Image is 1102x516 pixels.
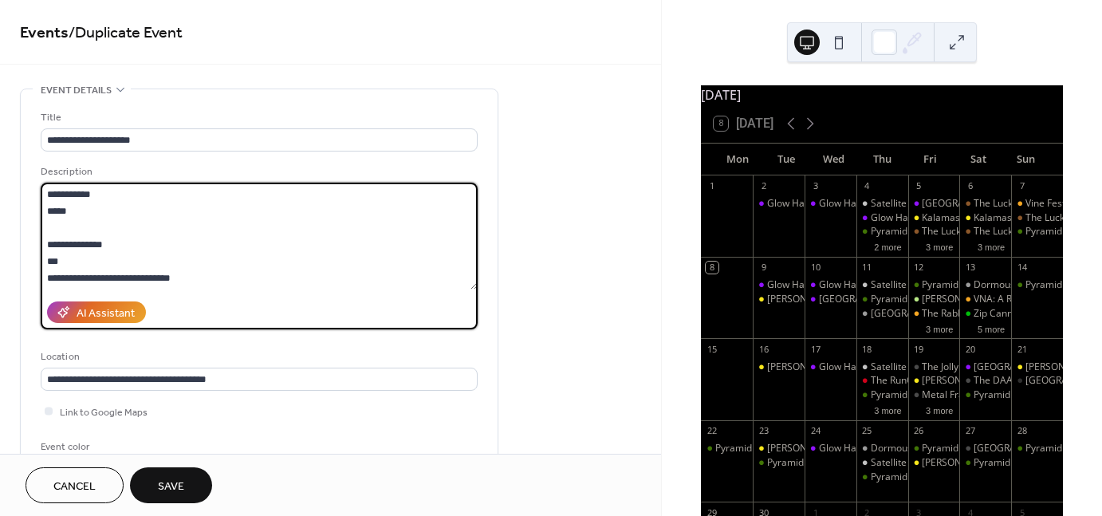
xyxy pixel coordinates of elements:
div: Satellite Records Open Mic [856,360,908,374]
div: Bell's Eccentric Cafe [908,456,960,470]
button: AI Assistant [47,301,146,323]
button: 3 more [919,321,959,335]
div: Glow Hall: Workshop (Music Production) [805,442,856,455]
div: [DATE] [701,85,1063,104]
div: Pyramid Scheme [715,442,790,455]
div: Metal Frat [922,388,967,402]
div: 24 [809,425,821,437]
div: 11 [861,262,873,274]
div: 4 [861,180,873,192]
div: The Rabbithole [908,307,960,321]
div: 17 [809,343,821,355]
button: 5 more [971,321,1011,335]
span: Event details [41,82,112,99]
div: Pyramid Scheme [856,293,908,306]
div: [PERSON_NAME] Eccentric Cafe [767,360,908,374]
div: 6 [964,180,976,192]
div: 23 [758,425,769,437]
div: Glow Hall: Workshop (Music Production) [819,278,996,292]
div: Pyramid Scheme [871,293,946,306]
div: 5 [913,180,925,192]
button: Cancel [26,467,124,503]
div: 12 [913,262,925,274]
div: The DAAC [974,374,1019,388]
div: Pyramid Scheme [1011,225,1063,238]
div: Pyramid Scheme [974,388,1049,402]
div: 2 [758,180,769,192]
div: Bell's Eccentric Cafe [1011,360,1063,374]
div: Pyramid Scheme [767,456,842,470]
div: Pyramid Scheme [871,225,946,238]
div: The Lucky Wolf [959,197,1011,211]
div: [PERSON_NAME] Eccentric Cafe [767,293,908,306]
div: Satellite Records Open Mic [856,456,908,470]
div: 28 [1016,425,1028,437]
div: Pyramid Scheme [922,442,997,455]
div: Pyramid Scheme [1011,442,1063,455]
div: Dormouse: Rad Riso Open Print [871,442,1010,455]
div: [GEOGRAPHIC_DATA] [819,293,915,306]
div: Pyramid Scheme [1025,442,1100,455]
div: 21 [1016,343,1028,355]
div: 16 [758,343,769,355]
div: Tue [762,144,809,175]
div: Glow Hall: Movie Night [753,197,805,211]
div: Satellite Records Open Mic [871,456,990,470]
div: [GEOGRAPHIC_DATA] [871,307,967,321]
div: 13 [964,262,976,274]
div: [GEOGRAPHIC_DATA] [974,360,1070,374]
div: Pyramid Scheme [1025,278,1100,292]
div: Event color [41,439,160,455]
div: [PERSON_NAME] Eccentric Cafe [922,456,1063,470]
div: [PERSON_NAME]'s Lower Level [922,293,1059,306]
div: 26 [913,425,925,437]
div: Dormouse Theater [856,307,908,321]
div: Pyramid Scheme [871,471,946,484]
div: The RunOff [856,374,908,388]
button: 2 more [868,239,907,253]
div: The Lucky Wolf [959,225,1011,238]
div: Glow Hall: Workshop (Music Production) [805,360,856,374]
div: Glow Hall: Movie Night [767,197,868,211]
button: 3 more [919,239,959,253]
div: Vine Fest [1011,197,1063,211]
button: 3 more [868,403,907,416]
div: Bell's Eccentric Cafe [753,360,805,374]
div: Pyramid Scheme [856,388,908,402]
div: Union Street Station [1011,374,1063,388]
div: Glow Hall: Movie Night [753,278,805,292]
div: Vine Fest [1025,197,1065,211]
div: Thu [858,144,906,175]
div: The Lucky Wolf [922,225,988,238]
a: Events [20,18,69,49]
div: Kalamashoegazer Day 2 @ Bell's Eccentric Cafe [959,211,1011,225]
div: 27 [964,425,976,437]
div: Zip Cannabis' Summer Sendoff [959,307,1011,321]
div: [GEOGRAPHIC_DATA] [974,442,1070,455]
div: The Lucky Wolf [974,197,1040,211]
div: Glow Hall [959,360,1011,374]
div: [PERSON_NAME] Eccentric Cafe [922,374,1063,388]
div: The Rabbithole [922,307,988,321]
div: Glow Hall: Workshop (Music Production) [805,278,856,292]
div: Pyramid Scheme [871,388,946,402]
div: Title [41,109,474,126]
div: Bell's Eccentric Cafe [753,293,805,306]
div: Pyramid Scheme [959,388,1011,402]
div: Glow Hall: Workshop (Music Production) [819,442,996,455]
div: Pyramid Scheme [908,278,960,292]
div: The Lucky Wolf [908,225,960,238]
div: Pyramid Scheme [908,442,960,455]
div: Pyramid Scheme [974,456,1049,470]
div: Bell's Eccentric Cafe [753,442,805,455]
div: Glow Hall: Workshop (Music Production) [805,197,856,211]
div: Pyramid Scheme [753,456,805,470]
div: 7 [1016,180,1028,192]
div: Glow Hall: Workshop (Music Production) [819,197,996,211]
div: Glow Hall: Movie Night [767,278,868,292]
div: Dormouse: Rad Riso Open Print [959,278,1011,292]
div: Glow Hall: Sing Sing & Gather [856,211,908,225]
div: The Lucky Wolf [974,225,1040,238]
div: 8 [706,262,718,274]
